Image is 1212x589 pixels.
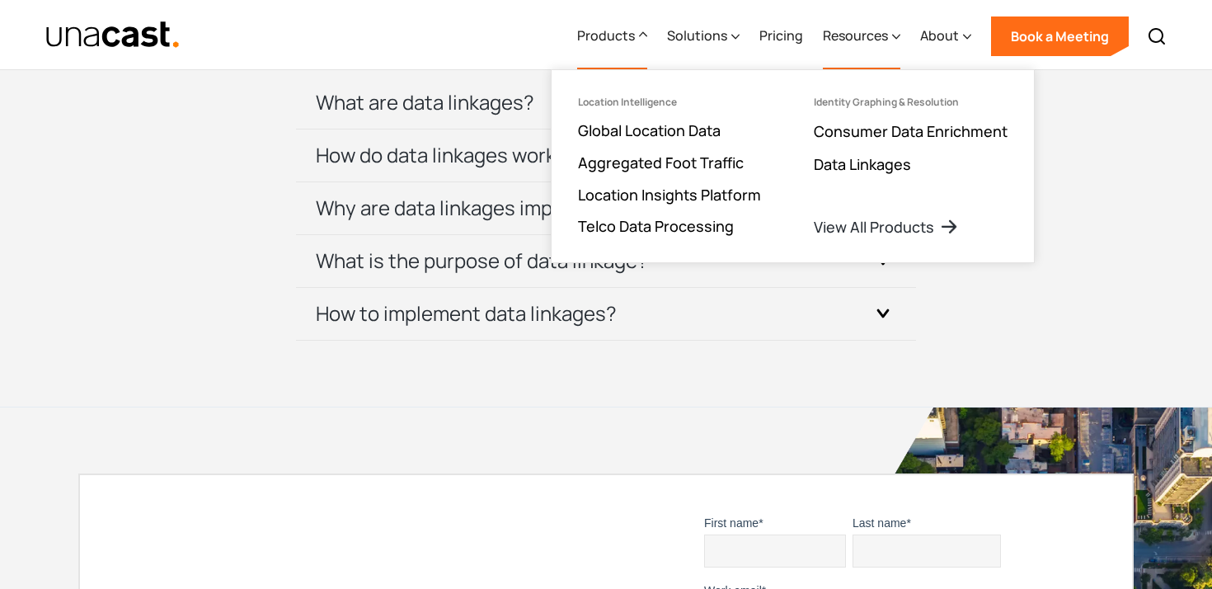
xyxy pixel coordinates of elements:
[578,153,744,172] a: Aggregated Foot Traffic
[578,97,677,108] div: Location Intelligence
[814,121,1008,141] a: Consumer Data Enrichment
[853,516,906,530] span: Last name
[759,2,803,70] a: Pricing
[45,21,180,49] img: Unacast text logo
[814,154,911,174] a: Data Linkages
[316,300,617,327] h3: How to implement data linkages?
[577,26,635,45] div: Products
[814,97,959,108] div: Identity Graphing & Resolution
[667,2,740,70] div: Solutions
[45,21,180,49] a: home
[316,142,566,168] h3: How do data linkages work?
[578,185,761,205] a: Location Insights Platform
[577,2,647,70] div: Products
[578,120,721,140] a: Global Location Data
[316,195,621,221] h3: Why are data linkages important?
[814,217,959,237] a: View All Products
[667,26,727,45] div: Solutions
[920,26,959,45] div: About
[316,247,648,274] h3: What is the purpose of data linkage?
[316,89,534,115] h3: What are data linkages?
[578,216,734,236] a: Telco Data Processing
[920,2,971,70] div: About
[704,516,759,530] span: First name
[1147,26,1167,46] img: Search icon
[823,26,888,45] div: Resources
[551,69,1035,263] nav: Products
[823,2,900,70] div: Resources
[991,16,1129,56] a: Book a Meeting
